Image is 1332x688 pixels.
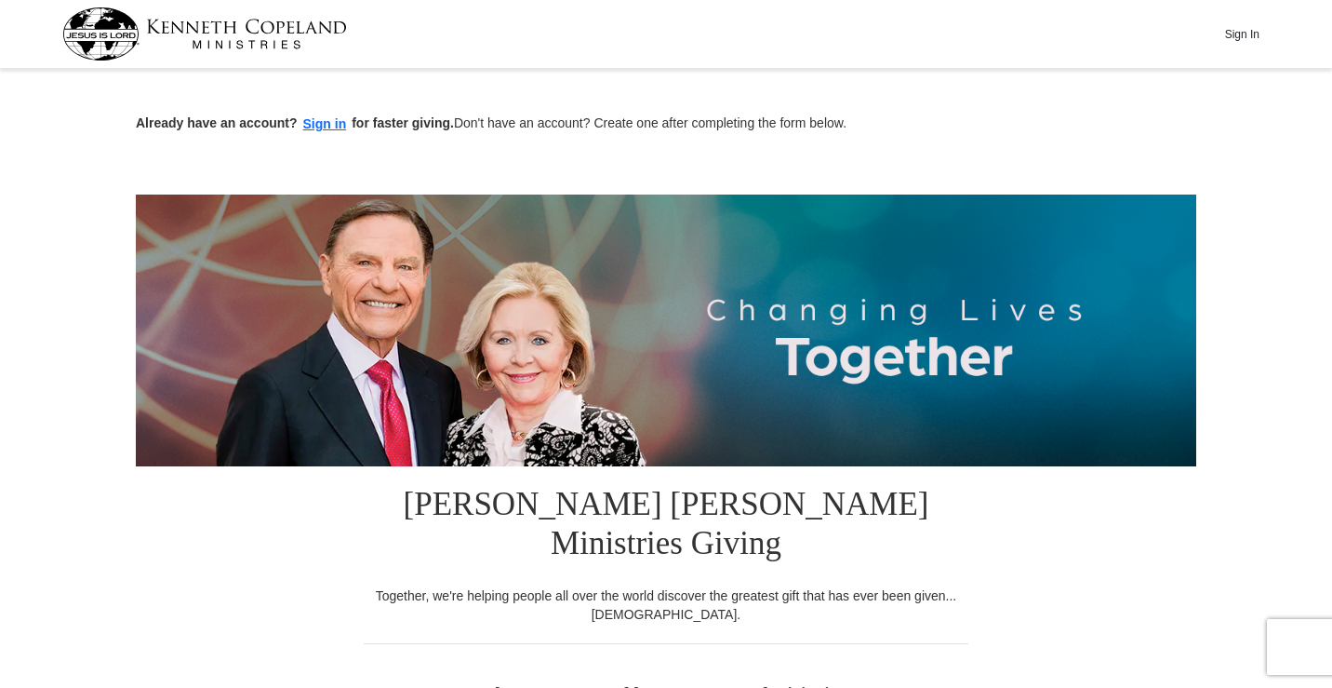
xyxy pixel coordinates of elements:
button: Sign in [298,114,353,135]
p: Don't have an account? Create one after completing the form below. [136,114,1196,135]
h1: [PERSON_NAME] [PERSON_NAME] Ministries Giving [364,466,968,587]
button: Sign In [1214,20,1270,48]
div: Together, we're helping people all over the world discover the greatest gift that has ever been g... [364,587,968,624]
img: kcm-header-logo.svg [62,7,347,61]
strong: Already have an account? for faster giving. [136,115,454,130]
